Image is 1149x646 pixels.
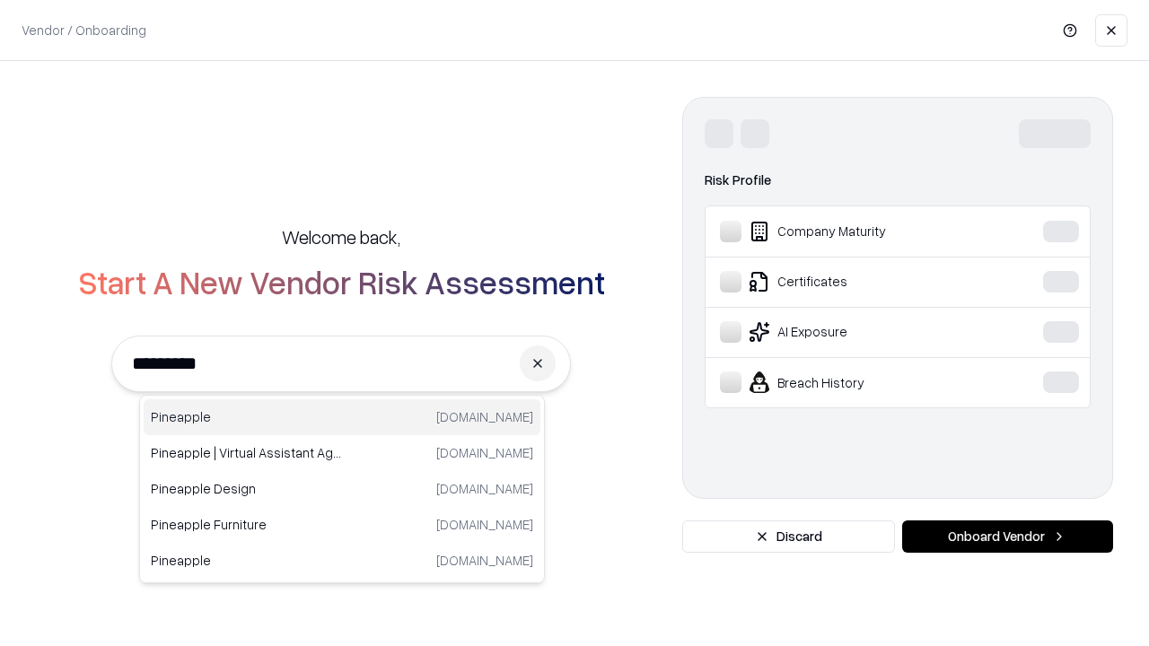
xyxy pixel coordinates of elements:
[139,395,545,583] div: Suggestions
[151,479,342,498] p: Pineapple Design
[902,520,1113,553] button: Onboard Vendor
[705,170,1091,191] div: Risk Profile
[436,443,533,462] p: [DOMAIN_NAME]
[436,551,533,570] p: [DOMAIN_NAME]
[720,321,988,343] div: AI Exposure
[436,407,533,426] p: [DOMAIN_NAME]
[151,551,342,570] p: Pineapple
[151,515,342,534] p: Pineapple Furniture
[282,224,400,249] h5: Welcome back,
[151,443,342,462] p: Pineapple | Virtual Assistant Agency
[436,515,533,534] p: [DOMAIN_NAME]
[720,221,988,242] div: Company Maturity
[22,21,146,39] p: Vendor / Onboarding
[682,520,895,553] button: Discard
[78,264,605,300] h2: Start A New Vendor Risk Assessment
[436,479,533,498] p: [DOMAIN_NAME]
[720,271,988,292] div: Certificates
[720,371,988,393] div: Breach History
[151,407,342,426] p: Pineapple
